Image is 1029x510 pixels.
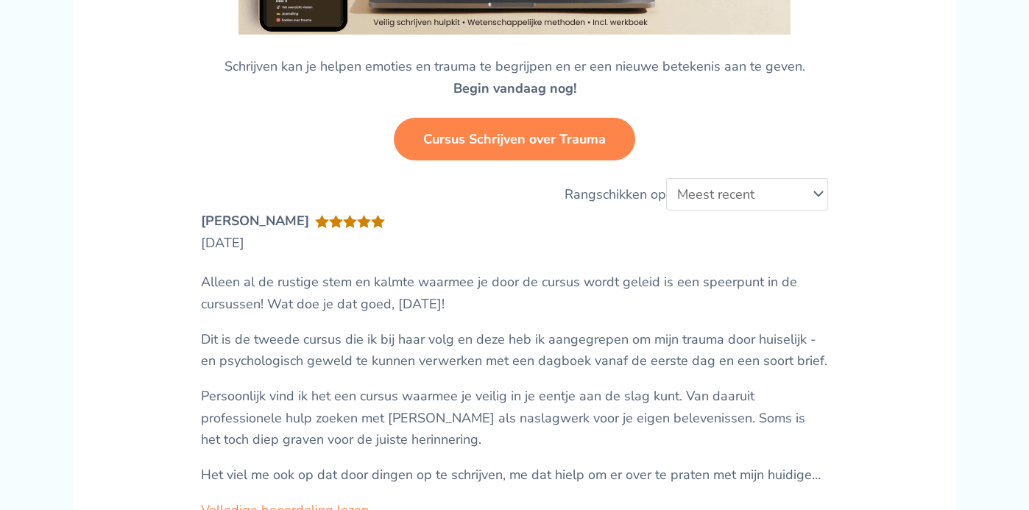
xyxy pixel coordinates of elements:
[315,214,385,261] span: Gewaardeerd uit 5
[201,464,828,486] p: Het viel me ook op dat door dingen op te schrijven, me dat hielp om er over te praten met mijn hu...
[201,233,244,255] time: [DATE]
[315,214,385,229] div: Online Schrijfcursus voor Traumaverwerking in 14 dagen + Werkboek Gewaardeerd met 5 van de 5
[201,56,828,99] p: Schrijven kan je helpen emoties en trauma te begrijpen en er een nieuwe betekenis aan te geven.
[201,210,309,233] div: [PERSON_NAME]
[453,79,576,97] strong: Begin vandaag nog!
[201,272,828,315] p: Alleen al de rustige stem en kalmte waarmee je door de cursus wordt geleid is een speerpunt in de...
[201,329,828,372] p: Dit is de tweede cursus die ik bij haar volg en deze heb ik aangegrepen om mijn trauma door huise...
[394,118,635,160] a: Cursus Schrijven over Trauma
[565,185,666,203] span: Rangschikken op
[201,386,828,451] p: Persoonlijk vind ik het een cursus waarmee je veilig in je eentje aan de slag kunt. Van daaruit p...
